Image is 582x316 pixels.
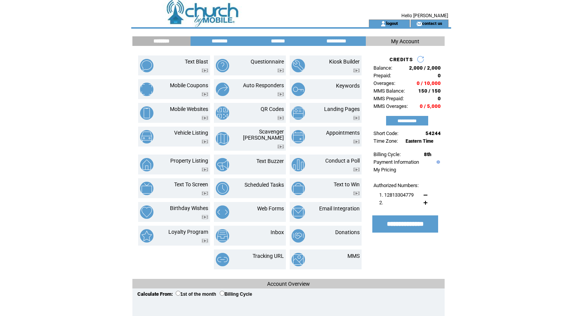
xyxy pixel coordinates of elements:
span: 54244 [425,130,441,136]
span: Calculate From: [137,291,173,297]
span: MMS Balance: [373,88,405,94]
img: scavenger-hunt.png [216,132,229,145]
span: 150 / 150 [418,88,441,94]
a: Inbox [271,229,284,235]
a: Scavenger [PERSON_NAME] [243,129,284,141]
img: video.png [277,116,284,120]
span: Billing Cycle: [373,151,401,157]
span: 2. [379,200,383,205]
a: QR Codes [261,106,284,112]
img: account_icon.gif [380,21,386,27]
span: Short Code: [373,130,398,136]
img: appointments.png [292,130,305,143]
span: Prepaid: [373,73,391,78]
a: contact us [422,21,442,26]
img: tracking-url.png [216,253,229,266]
span: Authorized Numbers: [373,182,419,188]
a: Text To Screen [174,181,208,187]
a: Text Blast [185,59,208,65]
img: video.png [353,68,360,73]
a: MMS [347,253,360,259]
img: web-forms.png [216,205,229,219]
a: Tracking URL [253,253,284,259]
a: Text to Win [334,181,360,187]
img: scheduled-tasks.png [216,182,229,195]
a: Appointments [326,130,360,136]
img: video.png [202,168,208,172]
img: video.png [202,140,208,144]
a: Landing Pages [324,106,360,112]
img: property-listing.png [140,158,153,171]
img: qr-codes.png [216,106,229,120]
img: video.png [202,191,208,195]
a: Birthday Wishes [170,205,208,211]
span: MMS Overages: [373,103,408,109]
img: landing-pages.png [292,106,305,120]
label: 1st of the month [176,292,216,297]
img: video.png [202,116,208,120]
a: Questionnaire [251,59,284,65]
a: Mobile Websites [170,106,208,112]
span: CREDITS [390,57,413,62]
img: mms.png [292,253,305,266]
span: Balance: [373,65,392,71]
a: Text Buzzer [256,158,284,164]
span: 8th [424,151,431,157]
img: kiosk-builder.png [292,59,305,72]
img: video.png [277,92,284,96]
a: Kiosk Builder [329,59,360,65]
a: Loyalty Program [168,229,208,235]
img: auto-responders.png [216,83,229,96]
a: Email Integration [319,205,360,212]
span: Eastern Time [406,138,434,144]
img: email-integration.png [292,205,305,219]
img: video.png [202,68,208,73]
span: MMS Prepaid: [373,96,404,101]
a: Keywords [336,83,360,89]
img: mobile-websites.png [140,106,153,120]
img: video.png [353,116,360,120]
input: Billing Cycle [220,291,225,296]
span: 0 / 10,000 [417,80,441,86]
input: 1st of the month [176,291,181,296]
a: Donations [335,229,360,235]
img: video.png [353,168,360,172]
span: My Account [391,38,419,44]
img: video.png [202,239,208,243]
img: inbox.png [216,229,229,243]
a: Scheduled Tasks [245,182,284,188]
img: video.png [202,215,208,219]
img: contact_us_icon.gif [416,21,422,27]
img: video.png [277,145,284,149]
a: Property Listing [170,158,208,164]
img: keywords.png [292,83,305,96]
img: video.png [202,92,208,96]
label: Billing Cycle [220,292,252,297]
img: video.png [353,191,360,195]
span: 1. 12813304779 [379,192,414,198]
img: loyalty-program.png [140,229,153,243]
img: birthday-wishes.png [140,205,153,219]
img: video.png [277,68,284,73]
span: Account Overview [267,281,310,287]
a: Vehicle Listing [174,130,208,136]
img: video.png [353,140,360,144]
span: Hello [PERSON_NAME] [401,13,448,18]
a: Payment Information [373,159,419,165]
img: donations.png [292,229,305,243]
a: Conduct a Poll [325,158,360,164]
img: text-buzzer.png [216,158,229,171]
span: 0 [438,73,441,78]
span: 2,000 / 2,000 [409,65,441,71]
span: Time Zone: [373,138,398,144]
a: logout [386,21,398,26]
a: My Pricing [373,167,396,173]
img: vehicle-listing.png [140,130,153,143]
img: text-to-screen.png [140,182,153,195]
span: Overages: [373,80,395,86]
img: questionnaire.png [216,59,229,72]
img: text-blast.png [140,59,153,72]
span: 0 / 5,000 [420,103,441,109]
a: Auto Responders [243,82,284,88]
img: conduct-a-poll.png [292,158,305,171]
